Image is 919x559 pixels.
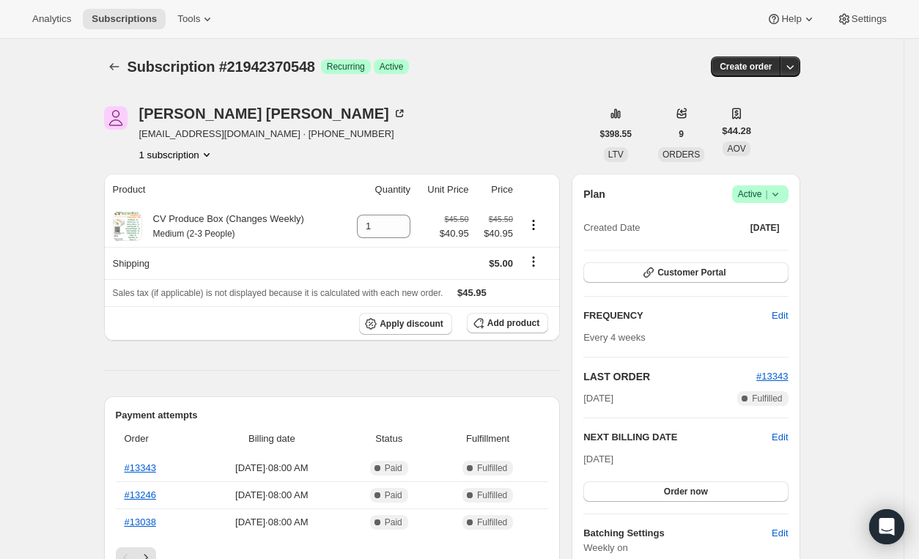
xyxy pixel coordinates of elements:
button: Product actions [139,147,214,162]
button: Add product [467,313,548,333]
span: $40.95 [478,226,513,241]
th: Product [104,174,342,206]
span: Help [781,13,801,25]
a: #13246 [125,489,156,500]
span: [EMAIL_ADDRESS][DOMAIN_NAME] · [PHONE_NUMBER] [139,127,407,141]
span: Customer Portal [657,267,726,278]
h2: Plan [583,187,605,201]
button: Settings [828,9,896,29]
span: [DATE] [583,391,613,406]
button: $398.55 [591,124,641,144]
button: Edit [763,304,797,327]
span: Every 4 weeks [583,332,646,343]
div: CV Produce Box (Changes Weekly) [142,212,304,241]
span: Fulfilled [752,393,782,404]
span: Paid [385,489,402,501]
span: [DATE] · 08:00 AM [202,488,342,503]
span: $40.95 [440,226,469,241]
a: #13343 [125,462,156,473]
button: 9 [670,124,693,144]
img: product img [114,212,141,241]
span: Settings [852,13,887,25]
span: Subscriptions [92,13,157,25]
h2: LAST ORDER [583,369,756,384]
span: Analytics [32,13,71,25]
th: Order [116,423,198,455]
span: 9 [679,128,684,140]
span: Subscription #21942370548 [128,59,315,75]
h2: FREQUENCY [583,308,772,323]
span: Recurring [327,61,365,73]
span: [DATE] · 08:00 AM [202,461,342,475]
span: Status [350,432,427,446]
span: $44.28 [722,124,751,138]
button: #13343 [756,369,788,384]
span: Kandis Spann [104,106,128,130]
span: Fulfilled [477,462,507,474]
span: LTV [608,149,624,160]
button: Order now [583,481,788,502]
th: Price [473,174,517,206]
h2: NEXT BILLING DATE [583,430,772,445]
button: Shipping actions [522,253,545,270]
button: Subscriptions [83,9,166,29]
span: Tools [177,13,200,25]
button: Tools [169,9,224,29]
button: Edit [763,522,797,545]
span: Created Date [583,221,640,235]
span: Apply discount [380,318,443,330]
span: AOV [727,144,745,154]
button: [DATE] [742,218,789,238]
span: Active [738,187,783,201]
button: Edit [772,430,788,445]
span: Edit [772,308,788,323]
span: Paid [385,462,402,474]
span: Fulfilled [477,489,507,501]
span: Active [380,61,404,73]
button: Product actions [522,217,545,233]
button: Create order [711,56,780,77]
span: Add product [487,317,539,329]
span: Edit [772,526,788,541]
small: $45.50 [444,215,468,223]
a: #13038 [125,517,156,527]
small: $45.50 [489,215,513,223]
th: Quantity [342,174,415,206]
span: $398.55 [600,128,632,140]
span: ORDERS [663,149,700,160]
span: Fulfilled [477,517,507,528]
span: $5.00 [489,258,513,269]
span: | [765,188,767,200]
button: Analytics [23,9,80,29]
button: Apply discount [359,313,452,335]
button: Customer Portal [583,262,788,283]
div: [PERSON_NAME] [PERSON_NAME] [139,106,407,121]
span: Order now [664,486,708,497]
span: Weekly on [583,541,788,555]
span: $45.95 [457,287,487,298]
span: [DATE] [583,454,613,464]
span: Paid [385,517,402,528]
div: Open Intercom Messenger [869,509,904,544]
span: [DATE] · 08:00 AM [202,515,342,530]
h6: Batching Settings [583,526,772,541]
th: Unit Price [415,174,473,206]
span: Sales tax (if applicable) is not displayed because it is calculated with each new order. [113,288,443,298]
span: Billing date [202,432,342,446]
button: Help [758,9,824,29]
th: Shipping [104,247,342,279]
span: Create order [720,61,772,73]
button: Subscriptions [104,56,125,77]
small: Medium (2-3 People) [153,229,235,239]
a: #13343 [756,371,788,382]
span: Fulfillment [436,432,539,446]
h2: Payment attempts [116,408,549,423]
span: [DATE] [750,222,780,234]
